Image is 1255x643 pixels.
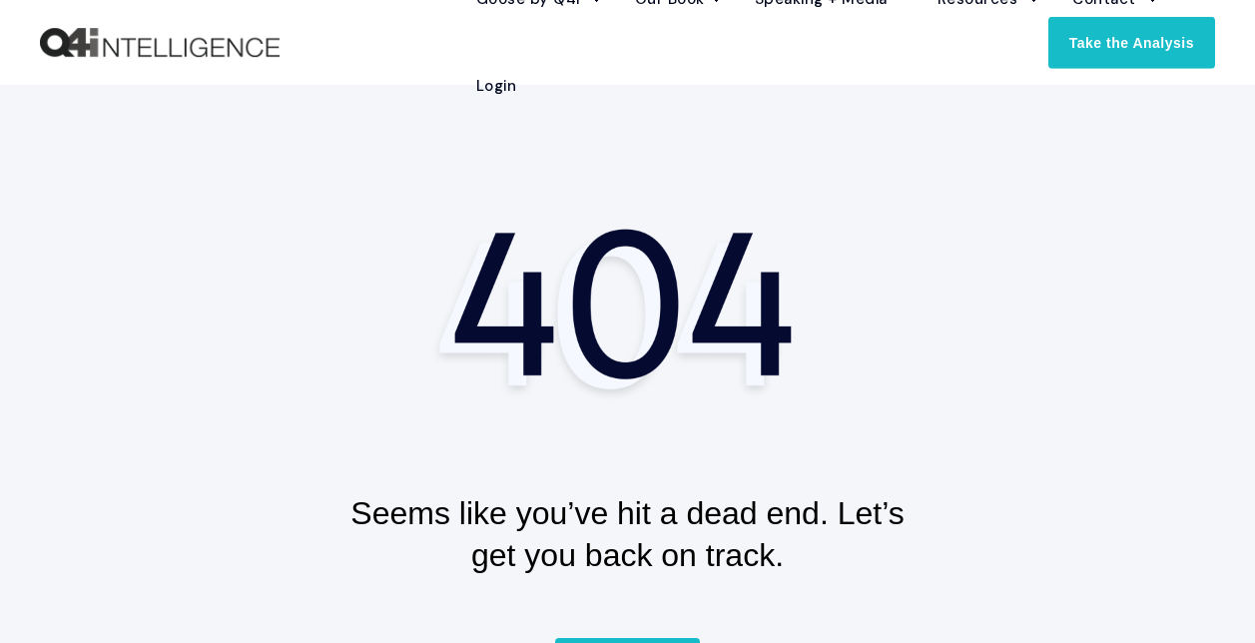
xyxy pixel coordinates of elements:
a: Login [451,43,517,130]
img: Q4intelligence, LLC logo [40,28,280,58]
a: Back to Home [40,28,280,58]
a: Take the Analysis [1048,16,1215,68]
span: Seems like you’ve hit a dead end. Let’s get you back on track. [350,495,904,573]
img: 404 Page Not Found [428,210,828,404]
